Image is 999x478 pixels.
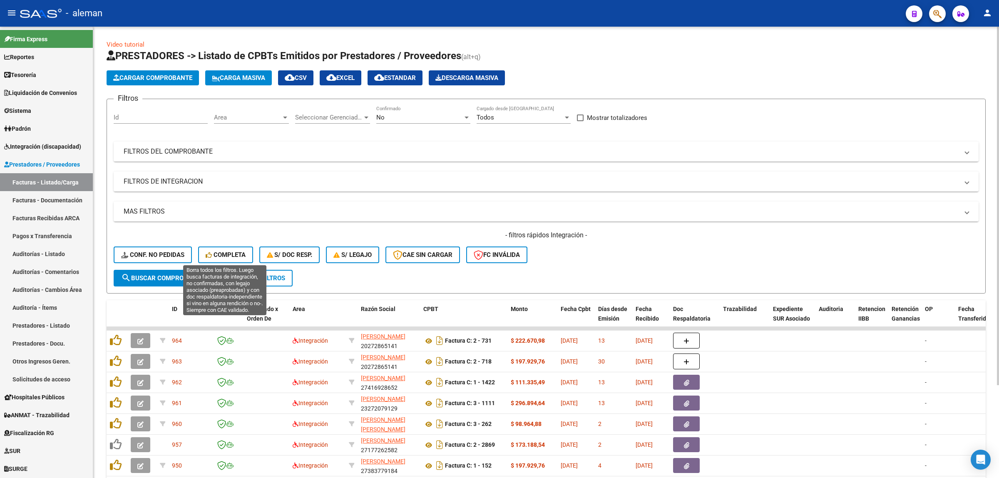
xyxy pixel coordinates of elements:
mat-icon: cloud_download [285,72,295,82]
span: Fecha Transferido [958,306,989,322]
span: [DATE] [636,441,653,448]
span: Estandar [374,74,416,82]
datatable-header-cell: Area [289,300,345,337]
datatable-header-cell: Fecha Cpbt [557,300,595,337]
datatable-header-cell: Doc Respaldatoria [670,300,720,337]
span: 13 [598,337,605,344]
span: [DATE] [561,400,578,406]
span: [DATE] [561,441,578,448]
strong: $ 197.929,76 [511,358,545,365]
button: CAE SIN CARGAR [385,246,460,263]
mat-icon: cloud_download [326,72,336,82]
app-download-masive: Descarga masiva de comprobantes (adjuntos) [429,70,505,85]
span: - [925,441,927,448]
span: - [925,400,927,406]
strong: $ 296.894,64 [511,400,545,406]
h4: - filtros rápidos Integración - [114,231,979,240]
span: [PERSON_NAME] [361,333,405,340]
span: Doc Respaldatoria [673,306,711,322]
span: [PERSON_NAME] [361,375,405,381]
span: Completa [206,251,246,259]
span: Días desde Emisión [598,306,627,322]
span: - [925,421,927,427]
mat-icon: person [982,8,992,18]
span: [PERSON_NAME] [361,458,405,465]
span: Integración [293,337,328,344]
span: Carga Masiva [212,74,265,82]
span: 964 [172,337,182,344]
span: Tesorería [4,70,36,80]
span: [DATE] [561,358,578,365]
button: FC Inválida [466,246,527,263]
span: Fiscalización RG [4,428,54,438]
span: Reportes [4,52,34,62]
a: Video tutorial [107,41,144,48]
datatable-header-cell: Fecha Recibido [632,300,670,337]
span: Integración [293,400,328,406]
span: [PERSON_NAME] [361,437,405,444]
span: 960 [172,421,182,427]
i: Descargar documento [434,355,445,368]
i: Descargar documento [434,459,445,472]
mat-icon: search [121,273,131,283]
strong: Factura C: 2 - 731 [445,338,492,344]
button: Carga Masiva [205,70,272,85]
span: Sistema [4,106,31,115]
div: 20233421260 [361,415,417,433]
span: Monto [511,306,528,312]
span: Padrón [4,124,31,133]
button: Estandar [368,70,422,85]
strong: $ 111.335,49 [511,379,545,386]
span: [DATE] [561,337,578,344]
span: 13 [598,379,605,386]
span: 957 [172,441,182,448]
span: 950 [172,462,182,469]
span: OP [925,306,933,312]
span: [PERSON_NAME] [361,354,405,361]
strong: $ 222.670,98 [511,337,545,344]
button: EXCEL [320,70,361,85]
datatable-header-cell: CPBT [420,300,507,337]
strong: $ 98.964,88 [511,421,542,427]
span: Retención Ganancias [892,306,920,322]
span: Retencion IIBB [858,306,885,322]
mat-icon: menu [7,8,17,18]
strong: Factura C: 3 - 262 [445,421,492,428]
span: [DATE] [561,421,578,427]
mat-icon: cloud_download [374,72,384,82]
span: 2 [598,441,601,448]
span: Facturado x Orden De [247,306,278,322]
span: [DATE] [636,421,653,427]
span: [DATE] [636,462,653,469]
span: No [376,114,385,121]
strong: $ 197.929,76 [511,462,545,469]
span: Borrar Filtros [225,274,285,282]
i: Descargar documento [434,334,445,347]
span: [PERSON_NAME] [361,396,405,402]
div: 20272865141 [361,332,417,349]
span: Liquidación de Convenios [4,88,77,97]
div: 27416928652 [361,373,417,391]
i: Descargar documento [434,376,445,389]
span: Firma Express [4,35,47,44]
mat-panel-title: FILTROS DEL COMPROBANTE [124,147,959,156]
strong: Factura C: 2 - 718 [445,358,492,365]
datatable-header-cell: Facturado x Orden De [244,300,289,337]
span: [DATE] [636,337,653,344]
span: Integración [293,421,328,427]
span: PRESTADORES -> Listado de CPBTs Emitidos por Prestadores / Proveedores [107,50,461,62]
span: Prestadores / Proveedores [4,160,80,169]
mat-panel-title: MAS FILTROS [124,207,959,216]
div: 27177262582 [361,436,417,453]
datatable-header-cell: Razón Social [358,300,420,337]
span: [PERSON_NAME] [PERSON_NAME] [361,416,405,433]
strong: $ 173.188,54 [511,441,545,448]
span: - aleman [66,4,102,22]
h3: Filtros [114,92,142,104]
div: 23272079129 [361,394,417,412]
span: 13 [598,400,605,406]
span: S/ Doc Resp. [267,251,313,259]
span: - [925,462,927,469]
strong: Factura C: 1 - 1422 [445,379,495,386]
datatable-header-cell: Días desde Emisión [595,300,632,337]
